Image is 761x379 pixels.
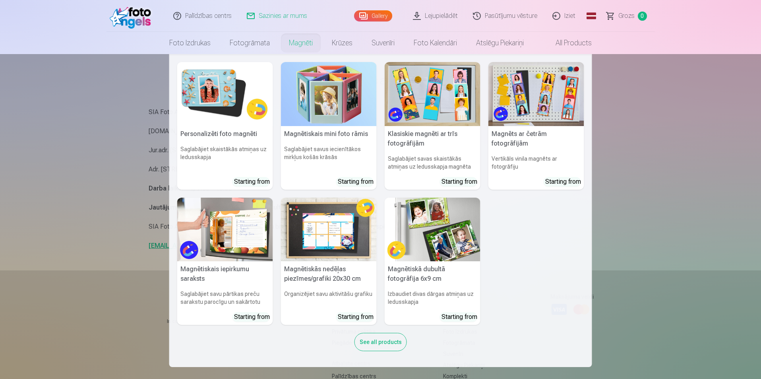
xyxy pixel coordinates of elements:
div: Starting from [338,177,374,187]
h5: Personalizēti foto magnēti [177,126,273,142]
h5: Klasiskie magnēti ar trīs fotogrāfijām [385,126,480,152]
a: Personalizēti foto magnētiPersonalizēti foto magnētiSaglabājiet skaistākās atmiņas uz ledusskapja... [177,62,273,190]
a: Foto kalendāri [404,32,467,54]
a: Magnētiskais iepirkumu sarakstsMagnētiskais iepirkumu sarakstsSaglabājiet savu pārtikas preču sar... [177,198,273,325]
a: Magnētiskās nedēļas piezīmes/grafiki 20x30 cmMagnētiskās nedēļas piezīmes/grafiki 20x30 cmOrganiz... [281,198,377,325]
div: Starting from [234,312,270,322]
img: Magnētiskais iepirkumu saraksts [177,198,273,262]
img: Klasiskie magnēti ar trīs fotogrāfijām [385,62,480,126]
h6: Saglabājiet savas skaistākās atmiņas uz ledusskapja magnēta [385,152,480,174]
a: Magnētiskais mini foto rāmisMagnētiskais mini foto rāmisSaglabājiet savus iecienītākos mirkļus ko... [281,62,377,190]
img: Magnētiskā dubultā fotogrāfija 6x9 cm [385,198,480,262]
a: Klasiskie magnēti ar trīs fotogrāfijāmKlasiskie magnēti ar trīs fotogrāfijāmSaglabājiet savas ska... [385,62,480,190]
a: All products [533,32,601,54]
a: Magnēts ar četrām fotogrāfijāmMagnēts ar četrām fotogrāfijāmVertikāls vinila magnēts ar fotogrāfi... [488,62,584,190]
h6: Saglabājiet skaistākās atmiņas uz ledusskapja [177,142,273,174]
span: Grozs [618,11,635,21]
img: Magnētiskais mini foto rāmis [281,62,377,126]
span: 0 [638,12,647,21]
h6: Saglabājiet savu pārtikas preču sarakstu parocīgu un sakārtotu [177,287,273,309]
a: Atslēgu piekariņi [467,32,533,54]
h5: Magnētiskā dubultā fotogrāfija 6x9 cm [385,261,480,287]
div: Starting from [441,312,477,322]
a: Krūzes [322,32,362,54]
div: Starting from [545,177,581,187]
img: Magnētiskās nedēļas piezīmes/grafiki 20x30 cm [281,198,377,262]
h6: Saglabājiet savus iecienītākos mirkļus košās krāsās [281,142,377,174]
div: See all products [354,333,407,351]
a: Fotogrāmata [220,32,279,54]
div: Starting from [234,177,270,187]
h5: Magnētiskās nedēļas piezīmes/grafiki 20x30 cm [281,261,377,287]
a: Magnēti [279,32,322,54]
h5: Magnētiskais iepirkumu saraksts [177,261,273,287]
a: Magnētiskā dubultā fotogrāfija 6x9 cmMagnētiskā dubultā fotogrāfija 6x9 cmIzbaudiet divas dārgas ... [385,198,480,325]
a: Suvenīri [362,32,404,54]
h6: Vertikāls vinila magnēts ar fotogrāfiju [488,152,584,174]
div: Starting from [338,312,374,322]
h5: Magnētiskais mini foto rāmis [281,126,377,142]
h6: Organizējiet savu aktivitāšu grafiku [281,287,377,309]
a: Gallery [354,10,392,21]
img: /fa1 [110,3,155,29]
a: Foto izdrukas [160,32,220,54]
img: Magnēts ar četrām fotogrāfijām [488,62,584,126]
div: Starting from [441,177,477,187]
h6: Izbaudiet divas dārgas atmiņas uz ledusskapja [385,287,480,309]
img: Personalizēti foto magnēti [177,62,273,126]
a: See all products [354,337,407,346]
h5: Magnēts ar četrām fotogrāfijām [488,126,584,152]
